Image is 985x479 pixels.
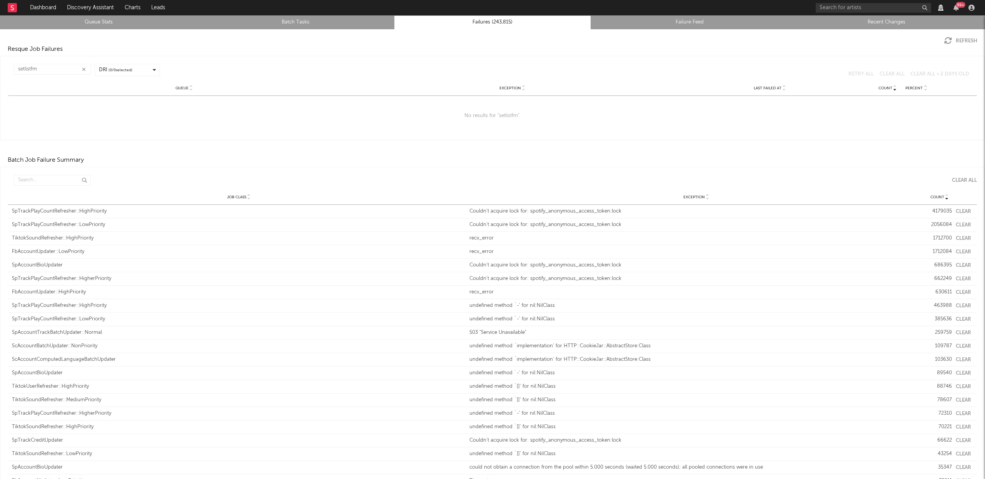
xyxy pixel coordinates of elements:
[956,276,971,281] button: Clear
[956,398,971,403] button: Clear
[12,288,466,296] div: FbAccountUpdater::HighPriority
[956,263,971,268] button: Clear
[12,261,466,269] div: SpAccountBioUpdater
[927,248,952,256] div: 1712084
[956,411,971,416] button: Clear
[927,302,952,310] div: 463988
[956,344,971,349] button: Clear
[12,208,466,215] div: SpTrackPlayCountRefresher::HighPriority
[927,410,952,417] div: 72310
[12,450,466,458] div: TiktokSoundRefresher::LowPriority
[12,356,466,363] div: ScAccountComputedLanguageBatchUpdater
[956,250,971,255] button: Clear
[956,223,971,228] button: Clear
[792,18,981,27] a: Recent Changes
[956,2,965,8] div: 99 +
[12,329,466,337] div: SpAccountTrackBatchUpdater::Normal
[12,410,466,417] div: SpTrackPlayCountRefresher::HigherPriority
[14,64,91,75] input: Search...
[469,369,923,377] div: undefined method `-' for nil:NilClass
[227,195,246,199] span: Job Class
[12,234,466,242] div: TiktokSoundRefresher::HighPriority
[12,437,466,444] div: SpTrackCreditUpdater
[930,195,944,199] span: Count
[927,208,952,215] div: 4179035
[175,86,189,90] span: Queue
[12,369,466,377] div: SpAccountBioUpdater
[469,208,923,215] div: Couldn't acquire lock for: spotify_anonymous_access_token:lock
[4,18,193,27] a: Queue Stats
[12,248,466,256] div: FbAccountUpdater::LowPriority
[12,423,466,431] div: TiktokSoundRefresher::HighPriority
[880,72,905,77] button: Clear All
[816,3,931,13] input: Search for artists
[12,315,466,323] div: SpTrackPlayCountRefresher::LowPriority
[848,72,874,77] button: Retry All
[595,18,784,27] a: Failure Feed
[927,464,952,471] div: 35347
[927,450,952,458] div: 43254
[469,234,923,242] div: recv_error
[12,302,466,310] div: SpTrackPlayCountRefresher::HighPriority
[927,342,952,350] div: 109787
[12,221,466,229] div: SpTrackPlayCountRefresher::LowPriority
[956,371,971,376] button: Clear
[927,356,952,363] div: 103630
[927,329,952,337] div: 259759
[944,37,977,45] button: Refresh
[499,86,521,90] span: Exception
[469,437,923,444] div: Couldn't acquire lock for: spotify_anonymous_access_token:lock
[109,67,132,73] span: ( 0 / 0 selected)
[754,86,781,90] span: Last Failed At
[946,178,977,183] button: Clear All
[469,396,923,404] div: undefined method `[]' for nil:NilClass
[469,342,923,350] div: undefined method `implementation' for HTTP::CookieJar::AbstractStore:Class
[469,315,923,323] div: undefined method `-' for nil:NilClass
[469,383,923,390] div: undefined method `[]' for nil:NilClass
[12,383,466,390] div: TiktokUserRefresher::HighPriority
[469,356,923,363] div: undefined method `implementation' for HTTP::CookieJar::AbstractStore:Class
[956,317,971,322] button: Clear
[469,221,923,229] div: Couldn't acquire lock for: spotify_anonymous_access_token:lock
[956,357,971,362] button: Clear
[469,302,923,310] div: undefined method `-' for nil:NilClass
[956,236,971,241] button: Clear
[398,18,587,27] a: Failures (243,815)
[927,234,952,242] div: 1712700
[8,96,977,136] div: No results for " setlistfm ".
[469,261,923,269] div: Couldn't acquire lock for: spotify_anonymous_access_token:lock
[927,369,952,377] div: 89540
[927,288,952,296] div: 630611
[953,5,959,11] button: 99+
[927,383,952,390] div: 88746
[683,195,705,199] span: Exception
[12,275,466,283] div: SpTrackPlayCountRefresher::HigherPriority
[14,175,91,186] input: Search...
[12,342,466,350] div: ScAccountBatchUpdater::NonPriority
[956,209,971,214] button: Clear
[956,465,971,470] button: Clear
[12,464,466,471] div: SpAccountBioUpdater
[927,261,952,269] div: 686395
[469,275,923,283] div: Couldn't acquire lock for: spotify_anonymous_access_token:lock
[469,288,923,296] div: recv_error
[927,437,952,444] div: 66622
[469,450,923,458] div: undefined method `[]' for nil:NilClass
[910,72,969,77] button: Clear All > 2 Days Old
[956,425,971,430] button: Clear
[927,275,952,283] div: 662249
[956,452,971,457] button: Clear
[952,178,977,183] div: Clear All
[956,384,971,389] button: Clear
[956,330,971,335] button: Clear
[8,45,63,54] div: Resque Job Failures
[927,396,952,404] div: 78607
[956,303,971,308] button: Clear
[12,396,466,404] div: TiktokSoundRefresher::MediumPriority
[8,156,84,165] div: Batch Job Failure Summary
[469,329,923,337] div: 503 "Service Unavailable"
[201,18,390,27] a: Batch Tasks
[905,86,923,90] span: Percent
[99,66,132,74] div: DRI
[927,423,952,431] div: 70221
